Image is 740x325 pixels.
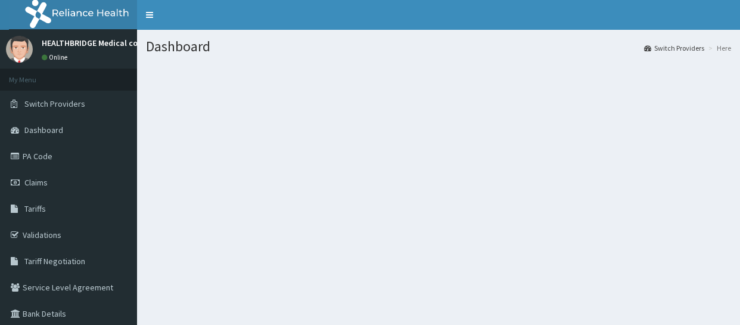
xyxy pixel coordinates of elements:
[42,39,175,47] p: HEALTHBRIDGE Medical consultants
[42,53,70,61] a: Online
[24,256,85,267] span: Tariff Negotiation
[6,36,33,63] img: User Image
[24,203,46,214] span: Tariffs
[24,98,85,109] span: Switch Providers
[24,177,48,188] span: Claims
[705,43,731,53] li: Here
[644,43,704,53] a: Switch Providers
[146,39,731,54] h1: Dashboard
[24,125,63,135] span: Dashboard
